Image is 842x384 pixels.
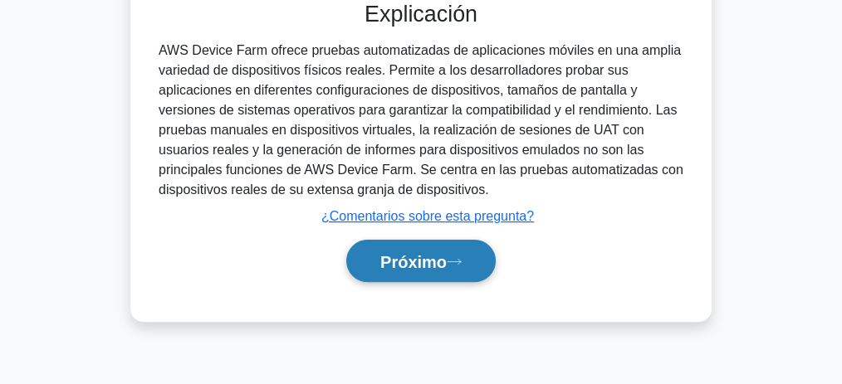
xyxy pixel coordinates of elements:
font: Explicación [365,2,477,27]
font: Próximo [380,253,447,271]
a: ¿Comentarios sobre esta pregunta? [321,209,534,223]
button: Próximo [346,240,496,282]
font: AWS Device Farm ofrece pruebas automatizadas de aplicaciones móviles en una amplia variedad de di... [159,43,683,197]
